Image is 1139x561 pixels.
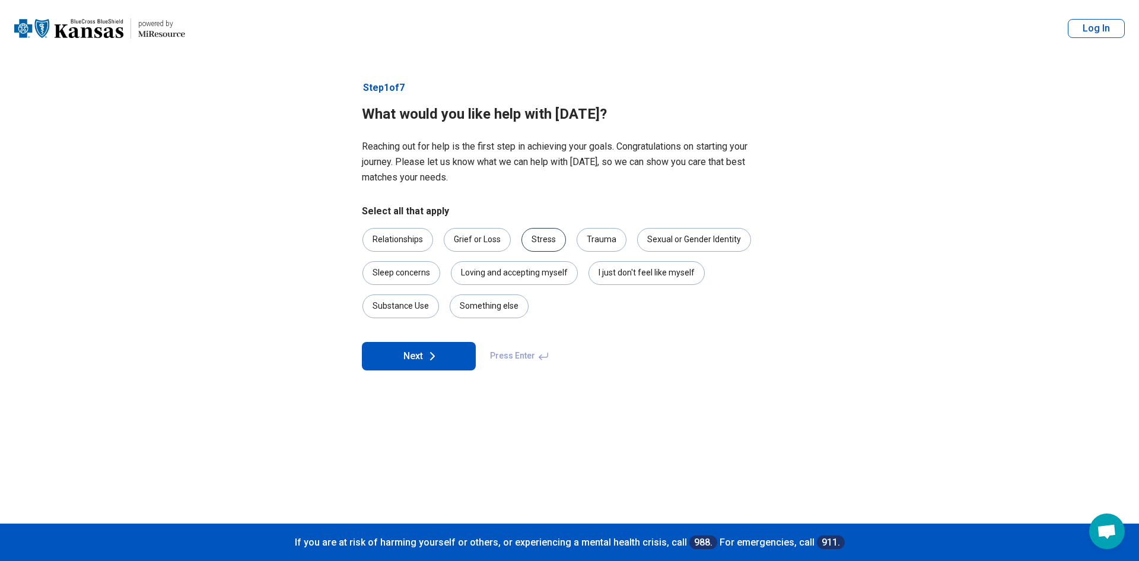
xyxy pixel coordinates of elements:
[362,294,439,318] div: Substance Use
[1089,514,1125,549] a: Open chat
[362,204,449,218] legend: Select all that apply
[362,139,777,185] p: Reaching out for help is the first step in achieving your goals. Congratulations on starting your...
[362,104,777,125] h1: What would you like help with [DATE]?
[451,261,578,285] div: Loving and accepting myself
[483,342,556,370] span: Press Enter
[362,228,433,252] div: Relationships
[14,14,185,43] a: Blue Cross Blue Shield Kansaspowered by
[138,18,185,29] div: powered by
[14,14,123,43] img: Blue Cross Blue Shield Kansas
[817,535,845,549] a: 911.
[521,228,566,252] div: Stress
[444,228,511,252] div: Grief or Loss
[637,228,751,252] div: Sexual or Gender Identity
[362,261,440,285] div: Sleep concerns
[588,261,705,285] div: I just don't feel like myself
[450,294,529,318] div: Something else
[1068,19,1125,38] button: Log In
[362,342,476,370] button: Next
[362,81,777,95] p: Step 1 of 7
[689,535,717,549] a: 988.
[12,535,1127,549] p: If you are at risk of harming yourself or others, or experiencing a mental health crisis, call Fo...
[577,228,626,252] div: Trauma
